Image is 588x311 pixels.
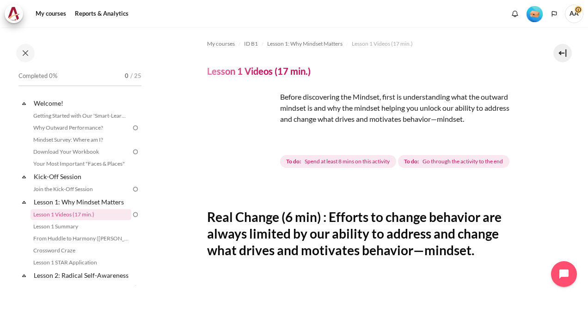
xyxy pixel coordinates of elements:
a: ID B1 [244,38,258,49]
img: To do [131,284,140,292]
a: Reports & Analytics [72,5,132,23]
a: Kick-Off Session [32,170,131,183]
a: Lesson 2: Radical Self-Awareness [32,269,131,281]
a: My courses [32,5,69,23]
img: Level #1 [527,6,543,22]
a: Lesson 1 Videos (17 min.) [352,38,413,49]
span: Spend at least 8 mins on this activity [305,157,390,166]
a: Why Outward Performance? [31,122,131,133]
img: To do [131,185,140,193]
p: Before discovering the Mindset, first is understanding what the outward mindset is and why the mi... [207,91,522,125]
div: Level #1 [527,5,543,22]
a: My courses [207,38,235,49]
img: To do [131,124,140,132]
span: / 25 [130,72,141,81]
span: My courses [207,40,235,48]
span: Completed 0% [18,72,57,81]
a: Level #1 [523,5,546,22]
a: Your Most Important "Faces & Places" [31,158,131,169]
span: Go through the activity to the end [423,157,503,166]
a: Welcome! [32,97,131,109]
button: Languages [547,7,561,21]
a: Getting Started with Our 'Smart-Learning' Platform [31,110,131,121]
a: Join the Kick-Off Session [31,184,131,195]
img: To do [131,210,140,219]
a: Lesson 1: Why Mindset Matters [267,38,343,49]
strong: To do: [286,157,301,166]
img: Architeck [7,7,20,21]
span: Lesson 1: Why Mindset Matters [267,40,343,48]
span: Collapse [19,99,29,108]
a: From Huddle to Harmony ([PERSON_NAME]'s Story) [31,233,131,244]
a: Download Your Workbook [31,146,131,157]
a: Architeck Architeck [5,5,28,23]
span: Collapse [19,197,29,207]
span: Collapse [19,271,29,280]
a: Lesson 2 Videos (20 min.) [31,282,131,293]
div: Completion requirements for Lesson 1 Videos (17 min.) [280,153,511,170]
a: Lesson 1 Videos (17 min.) [31,209,131,220]
span: 0 [125,72,129,81]
a: Crossword Craze [31,245,131,256]
a: User menu [565,5,583,23]
img: fdf [207,91,276,161]
span: Collapse [19,172,29,181]
a: Lesson 1: Why Mindset Matters [32,196,131,208]
span: AA [565,5,583,23]
a: Lesson 1 Summary [31,221,131,232]
nav: Navigation bar [207,36,522,51]
h2: Real Change (6 min) : Efforts to change behavior are always limited by our ability to address and... [207,209,522,259]
span: Lesson 1 Videos (17 min.) [352,40,413,48]
img: To do [131,148,140,156]
span: ID B1 [244,40,258,48]
strong: To do: [404,157,419,166]
a: Lesson 1 STAR Application [31,257,131,268]
a: Mindset Survey: Where am I? [31,134,131,145]
h4: Lesson 1 Videos (17 min.) [207,65,311,77]
div: Show notification window with no new notifications [508,7,522,21]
